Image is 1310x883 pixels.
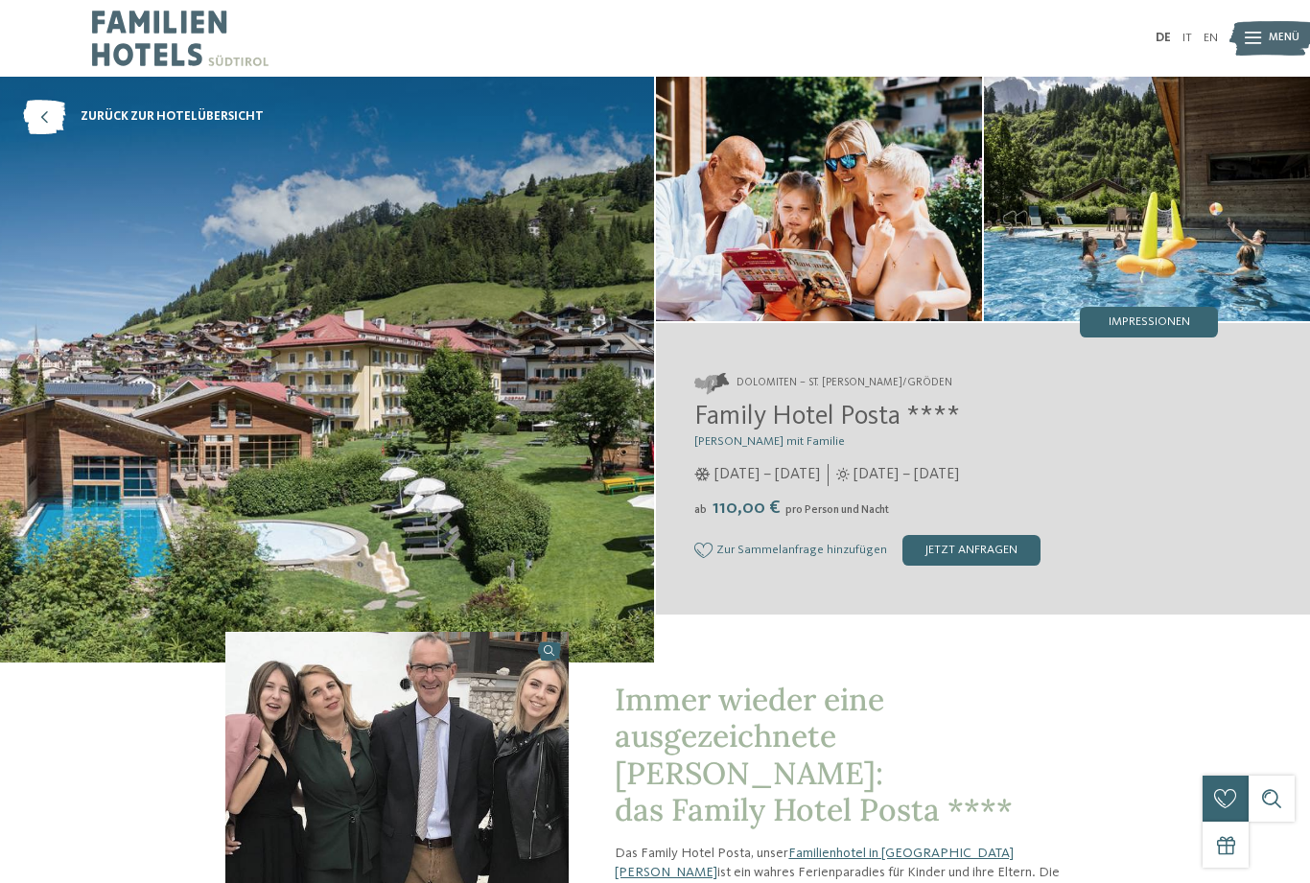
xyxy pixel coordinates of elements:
span: zurück zur Hotelübersicht [81,108,264,126]
a: IT [1182,32,1192,44]
span: 110,00 € [709,499,784,518]
span: Menü [1269,31,1299,46]
img: Familienhotel in Gröden: ein besonderer Ort [984,77,1310,321]
i: Öffnungszeiten im Winter [694,468,711,481]
span: pro Person und Nacht [785,504,889,516]
a: DE [1156,32,1171,44]
div: jetzt anfragen [902,535,1041,566]
span: Dolomiten – St. [PERSON_NAME]/Gröden [737,376,952,391]
a: Familienhotel in [GEOGRAPHIC_DATA][PERSON_NAME] [615,847,1014,879]
span: Zur Sammelanfrage hinzufügen [716,544,887,557]
a: zurück zur Hotelübersicht [23,100,264,134]
span: ab [694,504,707,516]
span: [PERSON_NAME] mit Familie [694,435,845,448]
span: Immer wieder eine ausgezeichnete [PERSON_NAME]: das Family Hotel Posta **** [615,680,1013,829]
img: Familienhotel in Gröden: ein besonderer Ort [656,77,982,321]
span: [DATE] – [DATE] [714,464,820,485]
span: [DATE] – [DATE] [854,464,959,485]
span: Family Hotel Posta **** [694,404,960,430]
a: EN [1204,32,1218,44]
i: Öffnungszeiten im Sommer [836,468,850,481]
span: Impressionen [1109,316,1190,329]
